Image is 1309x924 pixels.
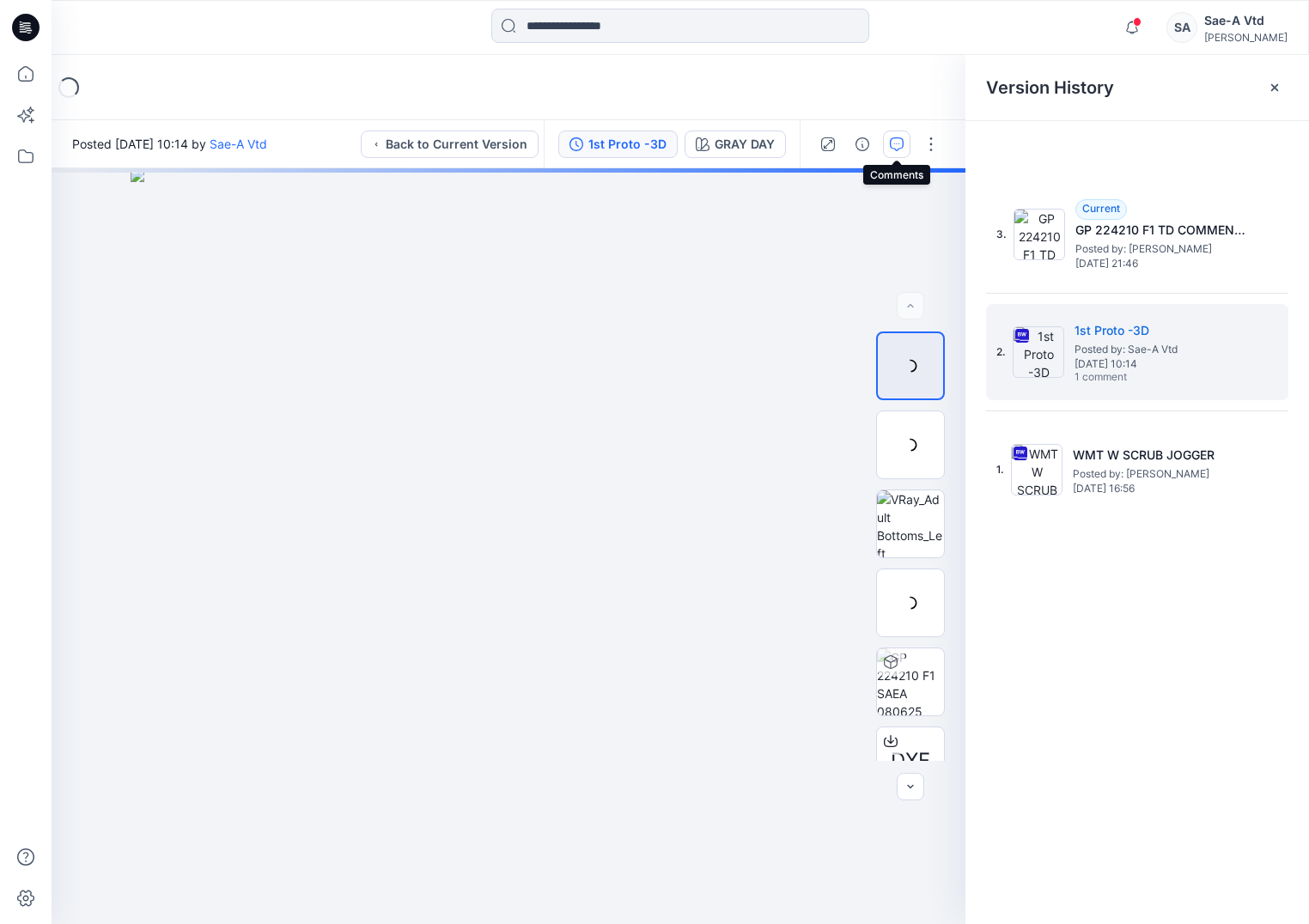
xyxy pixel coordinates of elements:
[1073,445,1245,465] h5: WMT W SCRUB JOGGER
[72,135,267,153] span: Posted [DATE] 10:14 by
[877,648,944,715] img: GP 224210 F1 SAEA 080625 GRAY DAY
[685,131,786,158] button: GRAY DAY
[1082,202,1120,215] span: Current
[361,131,539,158] button: Back to Current Version
[1075,240,1247,258] span: Posted by: Holly Tatterson
[715,135,775,154] div: GRAY DAY
[1013,326,1064,378] img: 1st Proto -3D
[131,168,886,924] img: eyJhbGciOiJIUzI1NiIsImtpZCI6IjAiLCJzbHQiOiJzZXMiLCJ0eXAiOiJKV1QifQ.eyJkYXRhIjp7InR5cGUiOiJzdG9yYW...
[877,490,944,557] img: VRay_Adult Bottoms_Left
[1075,371,1195,385] span: 1 comment
[1075,258,1247,270] span: [DATE] 21:46
[1075,358,1246,370] span: [DATE] 10:14
[1073,483,1245,495] span: [DATE] 16:56
[996,462,1004,477] span: 1.
[1011,444,1062,495] img: WMT W SCRUB JOGGER
[891,745,930,776] span: DXF
[1204,10,1288,31] div: Sae-A Vtd
[558,131,678,158] button: 1st Proto -3D
[1075,320,1246,341] h5: 1st Proto -3D
[1075,220,1247,240] h5: GP 224210 F1 TD COMMENTS 081325
[1073,465,1245,483] span: Posted by: Holly Tatterson
[1204,31,1288,44] div: [PERSON_NAME]
[996,344,1006,360] span: 2.
[996,227,1007,242] span: 3.
[588,135,667,154] div: 1st Proto -3D
[1268,81,1282,94] button: Close
[1166,12,1197,43] div: SA
[1014,209,1065,260] img: GP 224210 F1 TD COMMENTS 081325
[986,77,1114,98] span: Version History
[849,131,876,158] button: Details
[1075,341,1246,358] span: Posted by: Sae-A Vtd
[210,137,267,151] a: Sae-A Vtd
